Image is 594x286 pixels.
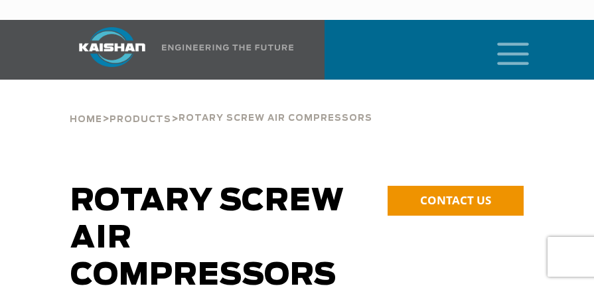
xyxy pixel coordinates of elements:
[420,192,491,208] span: CONTACT US
[70,80,372,130] div: > >
[62,27,162,67] img: kaishan logo
[110,113,171,125] a: Products
[70,113,102,125] a: Home
[162,44,293,50] img: Engineering the future
[179,114,372,123] span: Rotary Screw Air Compressors
[388,186,524,216] a: CONTACT US
[492,38,514,61] a: mobile menu
[62,20,294,80] a: Kaishan USA
[70,115,102,124] span: Home
[110,115,171,124] span: Products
